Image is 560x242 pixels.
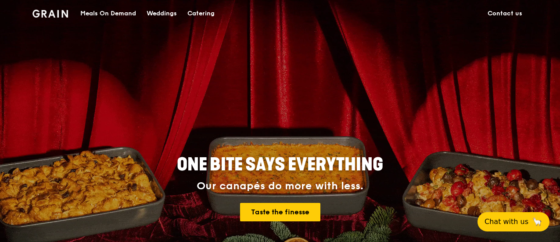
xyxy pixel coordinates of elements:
a: Weddings [141,0,182,27]
span: 🦙 [532,217,542,227]
div: Our canapés do more with less. [122,180,438,192]
div: Catering [187,0,215,27]
div: Meals On Demand [80,0,136,27]
span: ONE BITE SAYS EVERYTHING [177,154,383,175]
a: Taste the finesse [240,203,320,221]
div: Weddings [147,0,177,27]
button: Chat with us🦙 [477,212,549,231]
span: Chat with us [485,217,528,227]
img: Grain [32,10,68,18]
a: Contact us [482,0,528,27]
a: Catering [182,0,220,27]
